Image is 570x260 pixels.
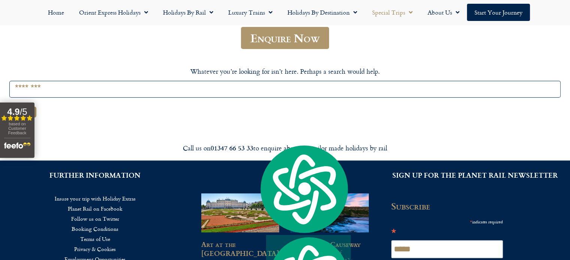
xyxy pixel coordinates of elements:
[211,143,253,153] strong: 01347 66 53 33
[40,4,72,21] a: Home
[201,172,369,178] h2: ARTICLES
[391,217,503,226] div: indicates required
[280,4,365,21] a: Holidays by Destination
[391,201,507,211] h2: Subscribe
[72,4,156,21] a: Orient Express Holidays
[221,4,280,21] a: Luxury Trains
[4,4,566,21] nav: Menu
[11,224,179,234] a: Booking Conditions
[11,172,179,178] h2: FURTHER INFORMATION
[156,4,221,21] a: Holidays by Rail
[365,4,420,21] a: Special Trips
[391,172,559,178] h2: SIGN UP FOR THE PLANET RAIL NEWSLETTER
[256,143,351,235] img: logo.svg
[11,234,179,244] a: Terms of Use
[241,27,329,49] a: Enquire Now
[11,193,179,204] a: Insure your trip with Holiday Extras
[420,4,467,21] a: About Us
[11,244,179,254] a: Privacy & Cookies
[9,67,561,76] p: Whatever you’re looking for isn’t here. Perhaps a search would help.
[75,144,495,152] div: Call us on to enquire about our tailor made holidays by rail
[467,4,530,21] a: Start your Journey
[11,204,179,214] a: Planet Rail on Facebook
[11,214,179,224] a: Follow us on Twitter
